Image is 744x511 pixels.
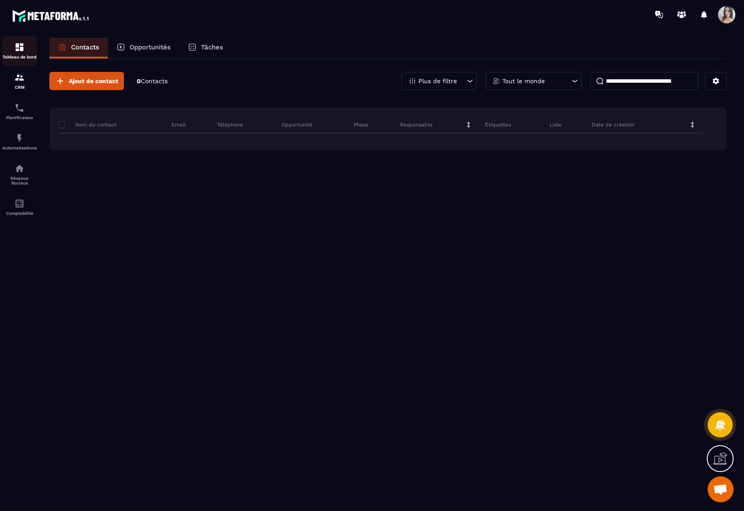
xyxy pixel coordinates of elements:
[2,36,37,66] a: formationformationTableau de bord
[2,96,37,126] a: schedulerschedulerPlanificateur
[418,78,457,84] p: Plus de filtre
[137,77,168,85] p: 0
[14,42,25,52] img: formation
[2,115,37,120] p: Planificateur
[14,72,25,83] img: formation
[49,38,108,58] a: Contacts
[2,85,37,90] p: CRM
[71,43,99,51] p: Contacts
[141,78,168,84] span: Contacts
[14,133,25,143] img: automations
[129,43,171,51] p: Opportunités
[2,126,37,157] a: automationsautomationsAutomatisations
[354,121,369,128] p: Phase
[708,476,734,502] a: Ouvrir le chat
[58,121,116,128] p: Nom du contact
[14,103,25,113] img: scheduler
[179,38,232,58] a: Tâches
[12,8,90,23] img: logo
[49,72,124,90] button: Ajout de contact
[2,211,37,216] p: Comptabilité
[2,157,37,192] a: social-networksocial-networkRéseaux Sociaux
[171,121,186,128] p: Email
[2,146,37,150] p: Automatisations
[592,121,634,128] p: Date de création
[14,198,25,209] img: accountant
[69,77,118,85] span: Ajout de contact
[2,176,37,185] p: Réseaux Sociaux
[2,66,37,96] a: formationformationCRM
[281,121,312,128] p: Opportunité
[550,121,562,128] p: Liste
[502,78,545,84] p: Tout le monde
[400,121,433,128] p: Responsable
[2,192,37,222] a: accountantaccountantComptabilité
[201,43,223,51] p: Tâches
[485,121,511,128] p: Étiquettes
[14,163,25,174] img: social-network
[217,121,243,128] p: Téléphone
[108,38,179,58] a: Opportunités
[2,55,37,59] p: Tableau de bord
